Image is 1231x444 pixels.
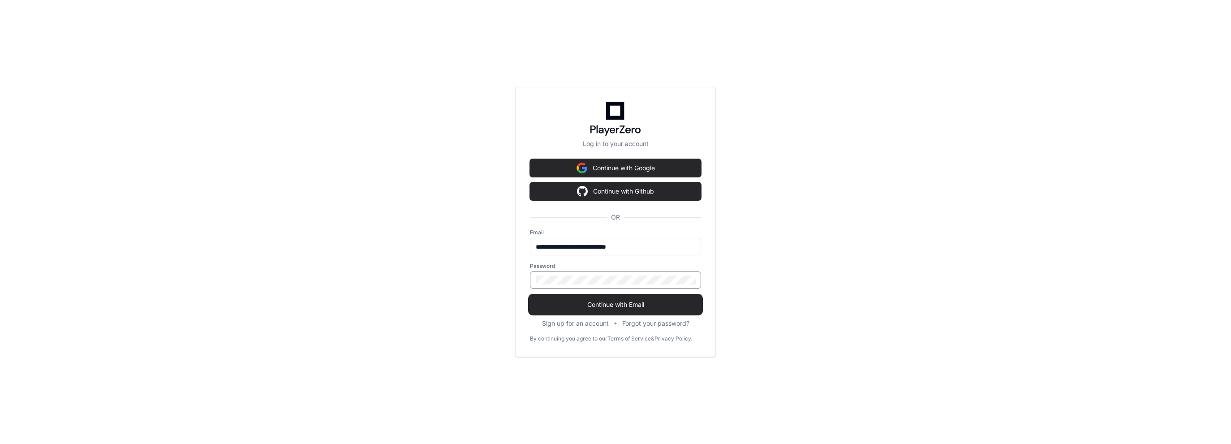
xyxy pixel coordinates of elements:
a: Privacy Policy. [654,335,692,342]
label: Password [530,263,701,270]
div: & [651,335,654,342]
a: Terms of Service [607,335,651,342]
div: By continuing you agree to our [530,335,607,342]
label: Email [530,229,701,236]
button: Sign up for an account [542,319,609,328]
button: Forgot your password? [622,319,689,328]
span: Continue with Email [530,300,701,309]
span: OR [607,213,624,222]
img: Sign in with google [577,182,588,200]
button: Continue with Google [530,159,701,177]
img: Sign in with google [577,159,587,177]
p: Log in to your account [530,139,701,148]
button: Continue with Github [530,182,701,200]
button: Continue with Email [530,296,701,314]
